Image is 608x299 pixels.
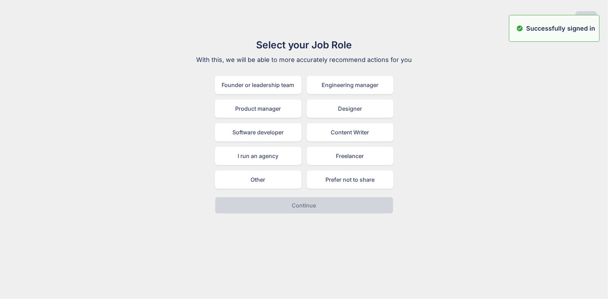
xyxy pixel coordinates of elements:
[307,100,393,118] div: Designer
[526,24,595,33] p: Successfully signed in
[187,55,421,65] p: With this, we will be able to more accurately recommend actions for you
[576,11,597,24] button: Skip
[215,171,301,189] div: Other
[516,24,523,33] img: alert
[187,38,421,52] h1: Select your Job Role
[215,100,301,118] div: Product manager
[292,201,316,210] p: Continue
[215,76,301,94] div: Founder or leadership team
[307,147,393,165] div: Freelancer
[307,76,393,94] div: Engineering manager
[307,171,393,189] div: Prefer not to share
[215,147,301,165] div: I run an agency
[215,123,301,141] div: Software developer
[215,197,393,214] button: Continue
[307,123,393,141] div: Content Writer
